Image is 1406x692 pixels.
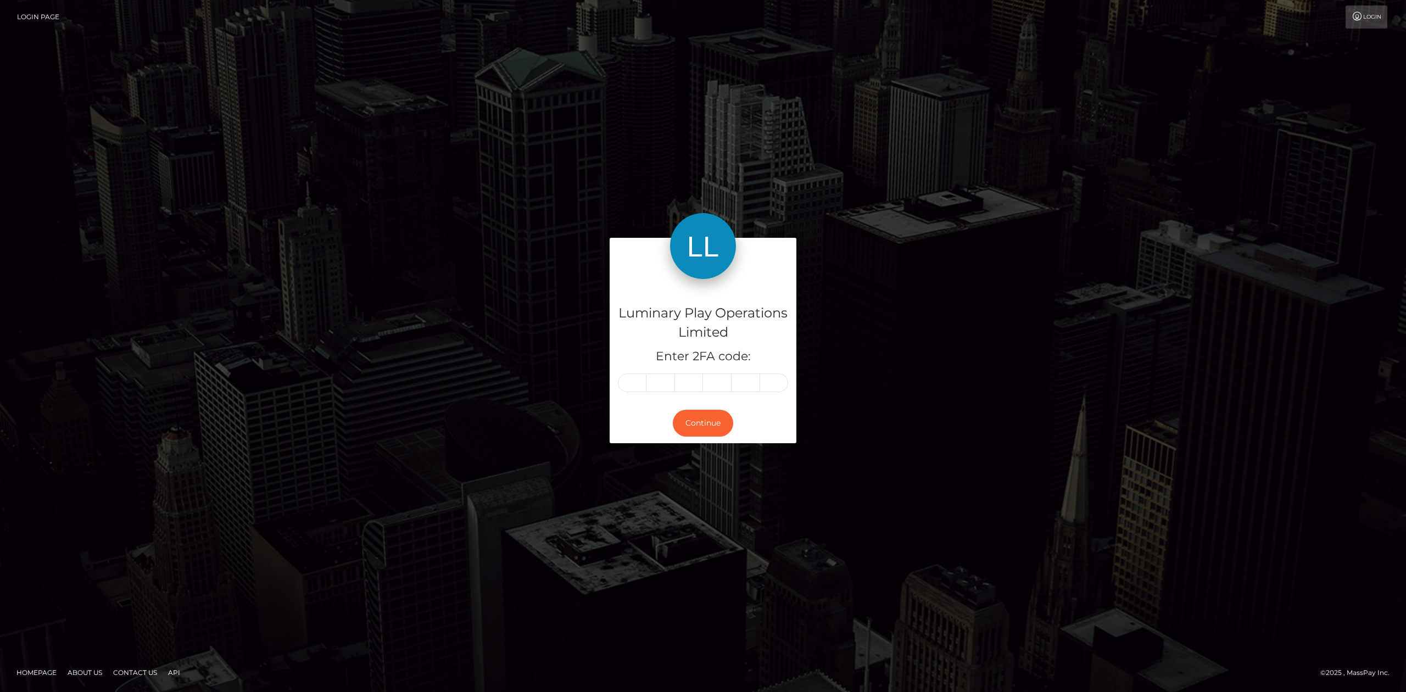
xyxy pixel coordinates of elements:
h5: Enter 2FA code: [618,348,788,365]
button: Continue [673,410,733,437]
a: Homepage [12,664,61,681]
div: © 2025 , MassPay Inc. [1320,667,1398,679]
h4: Luminary Play Operations Limited [618,304,788,342]
a: Login [1346,5,1387,29]
img: Luminary Play Operations Limited [670,213,736,279]
a: API [164,664,185,681]
a: Login Page [17,5,59,29]
a: Contact Us [109,664,161,681]
a: About Us [63,664,107,681]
